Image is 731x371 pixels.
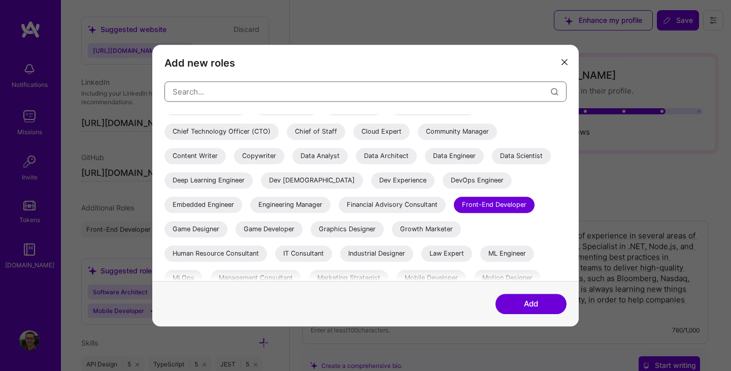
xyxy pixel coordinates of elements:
div: Motion Designer [474,270,541,286]
button: Add [495,294,567,314]
input: Search... [173,79,551,105]
div: Embedded Engineer [164,197,242,213]
div: Management Consultant [211,270,301,286]
div: MLOps [164,270,203,286]
div: Growth Marketer [392,221,461,237]
div: IT Consultant [275,245,332,262]
div: Content Writer [164,148,226,164]
div: Dev Experience [371,172,435,189]
div: Financial Advisory Consultant [339,197,446,213]
div: Data Engineer [425,148,484,164]
h3: Add new roles [164,57,567,69]
div: Industrial Designer [340,245,413,262]
div: Chief of Staff [287,123,345,140]
div: Community Manager [418,123,497,140]
div: modal [152,45,579,326]
div: Game Designer [164,221,227,237]
div: Game Developer [236,221,303,237]
div: DevOps Engineer [443,172,512,189]
i: icon Search [551,88,558,96]
div: Cloud Expert [353,123,410,140]
div: ML Engineer [480,245,534,262]
div: Graphics Designer [311,221,384,237]
div: Chief Technology Officer (CTO) [164,123,279,140]
div: Law Expert [421,245,472,262]
i: icon Close [561,59,568,65]
div: Human Resource Consultant [164,245,267,262]
div: Data Scientist [492,148,551,164]
div: Data Architect [356,148,417,164]
div: Dev [DEMOGRAPHIC_DATA] [261,172,363,189]
div: Marketing Strategist [309,270,388,286]
div: Copywriter [234,148,284,164]
div: Data Analyst [292,148,348,164]
div: Mobile Developer [396,270,466,286]
div: Engineering Manager [250,197,330,213]
div: Front-End Developer [454,197,535,213]
div: Deep Learning Engineer [164,172,253,189]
